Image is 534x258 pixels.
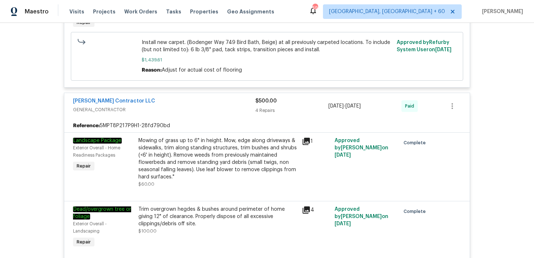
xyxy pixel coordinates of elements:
[69,8,84,15] span: Visits
[312,4,317,12] div: 595
[162,68,242,73] span: Adjust for actual cost of flooring
[166,9,181,14] span: Tasks
[302,206,330,214] div: 4
[25,8,49,15] span: Maestro
[73,106,255,113] span: GENERAL_CONTRACTOR
[255,98,277,104] span: $500.00
[335,221,351,226] span: [DATE]
[73,138,122,144] em: Landscape Package
[124,8,157,15] span: Work Orders
[93,8,116,15] span: Projects
[73,222,107,233] span: Exterior Overall - Landscaping
[404,208,429,215] span: Complete
[138,206,298,227] div: Trim overgrown hegdes & bushes around perimeter of home giving 12" of clearance. Properly dispose...
[138,137,298,181] div: Mowing of grass up to 6" in height. Mow, edge along driveways & sidewalks, trim along standing st...
[335,207,388,226] span: Approved by [PERSON_NAME] on
[190,8,218,15] span: Properties
[74,162,94,170] span: Repair
[73,146,120,157] span: Exterior Overall - Home Readiness Packages
[329,8,445,15] span: [GEOGRAPHIC_DATA], [GEOGRAPHIC_DATA] + 60
[328,102,361,110] span: -
[73,206,131,219] em: Dead/overgrown tree or foliage
[345,104,361,109] span: [DATE]
[142,39,393,53] span: Install new carpet. (Bodenger Way 749 Bird Bath, Beige) at all previously carpeted locations. To ...
[479,8,523,15] span: [PERSON_NAME]
[328,104,344,109] span: [DATE]
[302,137,330,146] div: 1
[73,122,100,129] b: Reference:
[138,229,157,233] span: $100.00
[138,182,154,186] span: $60.00
[255,107,328,114] div: 4 Repairs
[64,119,470,132] div: 5MPT8P217P9H1-28fd790bd
[435,47,452,52] span: [DATE]
[335,138,388,158] span: Approved by [PERSON_NAME] on
[405,102,417,110] span: Paid
[404,139,429,146] span: Complete
[142,56,393,64] span: $1,439.61
[397,40,452,52] span: Approved by Refurby System User on
[335,153,351,158] span: [DATE]
[74,238,94,246] span: Repair
[227,8,274,15] span: Geo Assignments
[73,98,155,104] a: [PERSON_NAME] Contractor LLC
[142,68,162,73] span: Reason:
